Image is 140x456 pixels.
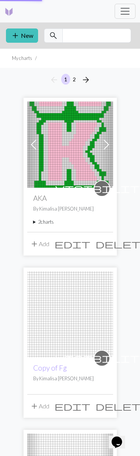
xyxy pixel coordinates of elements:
a: Basket [27,310,113,317]
iframe: chat widget [109,426,133,449]
span: add [30,239,39,249]
nav: Page navigation [47,74,93,86]
i: Next [81,75,90,84]
a: AKA [27,140,113,147]
span: arrow_forward [81,75,90,85]
span: search [49,30,58,41]
button: Next [78,74,93,86]
a: Copy of Fg [33,363,67,372]
img: Logo [4,7,13,16]
button: Edit [52,399,93,413]
span: edit [55,239,90,249]
img: AKA [27,102,113,188]
p: By Kimalisa [PERSON_NAME] [33,205,107,212]
h2: AKA [33,194,107,202]
li: My charts [12,55,32,62]
span: edit [55,401,90,411]
button: 2 [70,74,79,85]
button: Toggle navigation [115,4,136,19]
i: Edit [55,239,90,248]
button: Edit [52,237,93,251]
button: 1 [61,74,70,85]
summary: 2charts [33,218,107,226]
i: Edit [55,402,90,411]
button: Add [27,399,52,413]
button: New [6,28,38,43]
img: Basket [27,271,113,357]
span: add [30,401,39,411]
span: add [11,30,20,41]
p: By Kimalisa [PERSON_NAME] [33,375,107,382]
button: Add [27,237,52,251]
